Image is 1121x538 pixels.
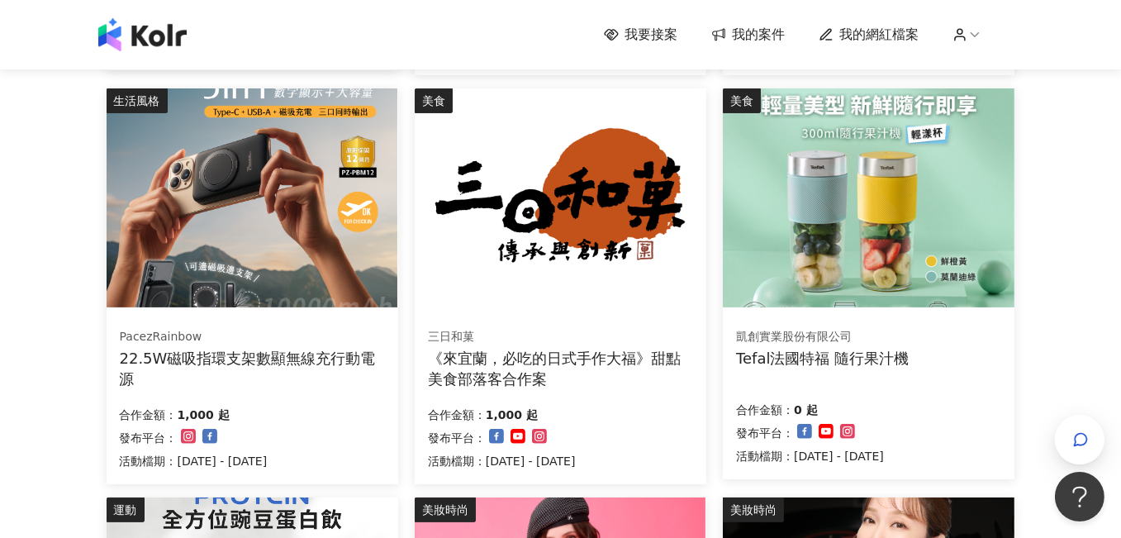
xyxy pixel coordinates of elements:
[415,88,453,113] div: 美食
[415,498,476,522] div: 美妝時尚
[819,26,919,44] a: 我的網紅檔案
[120,348,385,389] div: 22.5W磁吸指環支架數顯無線充行動電源
[723,88,1014,307] img: Tefal法國特福 隨行果汁機開團
[98,18,187,51] img: logo
[415,88,705,307] img: 三日和菓｜手作大福甜點體驗 × 宜蘭在地散策推薦
[736,329,909,345] div: 凱創實業股份有限公司
[604,26,678,44] a: 我要接案
[723,88,761,113] div: 美食
[736,348,909,369] div: Tefal法國特福 隨行果汁機
[711,26,786,44] a: 我的案件
[1055,472,1104,521] iframe: Help Scout Beacon - Open
[736,400,794,420] p: 合作金額：
[428,428,486,448] p: 發布平台：
[428,348,693,389] div: 《來宜蘭，必吃的日式手作大福》甜點美食部落客合作案
[625,26,678,44] span: 我要接案
[840,26,919,44] span: 我的網紅檔案
[120,405,178,425] p: 合作金額：
[486,405,538,425] p: 1,000 起
[120,451,268,471] p: 活動檔期：[DATE] - [DATE]
[107,88,397,307] img: 22.5W磁吸指環支架數顯無線充行動電源
[428,329,692,345] div: 三日和菓
[733,26,786,44] span: 我的案件
[120,329,384,345] div: PacezRainbow
[107,88,168,113] div: 生活風格
[736,446,884,466] p: 活動檔期：[DATE] - [DATE]
[736,423,794,443] p: 發布平台：
[428,451,576,471] p: 活動檔期：[DATE] - [DATE]
[428,405,486,425] p: 合作金額：
[723,498,784,522] div: 美妝時尚
[107,498,145,522] div: 運動
[178,405,230,425] p: 1,000 起
[120,428,178,448] p: 發布平台：
[794,400,818,420] p: 0 起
